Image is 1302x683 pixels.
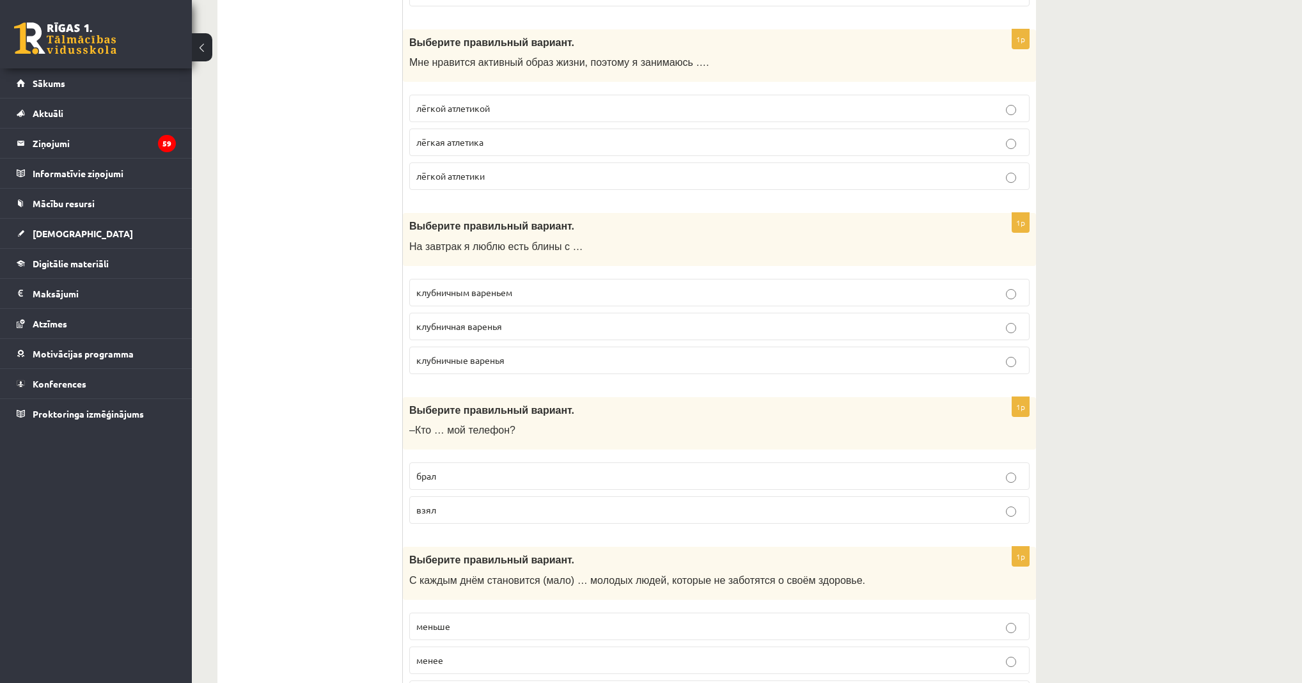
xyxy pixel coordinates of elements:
span: Выберите правильный вариант. [409,37,574,48]
span: Digitālie materiāli [33,258,109,269]
legend: Maksājumi [33,279,176,308]
a: Sākums [17,68,176,98]
span: Sākums [33,77,65,89]
a: Mācību resursi [17,189,176,218]
span: меньше [416,620,450,632]
span: клубничным вареньем [416,287,512,298]
input: клубничные варенья [1006,357,1016,367]
a: [DEMOGRAPHIC_DATA] [17,219,176,248]
span: [DEMOGRAPHIC_DATA] [33,228,133,239]
span: Выберите правильный вариант. [409,554,574,565]
input: взял [1006,506,1016,517]
legend: Informatīvie ziņojumi [33,159,176,188]
span: Выберите правильный вариант. [409,405,574,416]
p: 1p [1012,396,1030,417]
span: Motivācijas programma [33,348,134,359]
span: лёгкой атлетики [416,170,485,182]
span: Atzīmes [33,318,67,329]
a: Ziņojumi59 [17,129,176,158]
p: 1p [1012,212,1030,233]
a: Maksājumi [17,279,176,308]
span: взял [416,504,436,515]
span: Mācību resursi [33,198,95,209]
p: 1p [1012,546,1030,567]
input: лёгкой атлетики [1006,173,1016,183]
a: Informatīvie ziņojumi [17,159,176,188]
span: –Кто … мой телефон? [409,425,515,436]
span: Выберите правильный вариант. [409,221,574,232]
input: клубничным вареньем [1006,289,1016,299]
a: Aktuāli [17,98,176,128]
span: брал [416,470,436,482]
span: Мне нравится активный образ жизни, поэтому я занимаюсь …. [409,57,709,68]
i: 59 [158,135,176,152]
span: менее [416,654,443,666]
span: На завтрак я люблю есть блины с … [409,241,583,252]
p: 1p [1012,29,1030,49]
a: Motivācijas programma [17,339,176,368]
a: Digitālie materiāli [17,249,176,278]
input: лёгкая атлетика [1006,139,1016,149]
span: Konferences [33,378,86,389]
span: Aktuāli [33,107,63,119]
span: клубничные варенья [416,354,505,366]
a: Konferences [17,369,176,398]
input: лёгкой атлетикой [1006,105,1016,115]
a: Atzīmes [17,309,176,338]
input: брал [1006,473,1016,483]
input: меньше [1006,623,1016,633]
input: менее [1006,657,1016,667]
span: С каждым днём становится (мало) … молодых людей, которые не заботятся о своём здоровье. [409,575,865,586]
span: лёгкой атлетикой [416,102,490,114]
a: Rīgas 1. Tālmācības vidusskola [14,22,116,54]
span: лёгкая атлетика [416,136,483,148]
span: клубничная варенья [416,320,502,332]
input: клубничная варенья [1006,323,1016,333]
a: Proktoringa izmēģinājums [17,399,176,428]
span: Proktoringa izmēģinājums [33,408,144,420]
legend: Ziņojumi [33,129,176,158]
